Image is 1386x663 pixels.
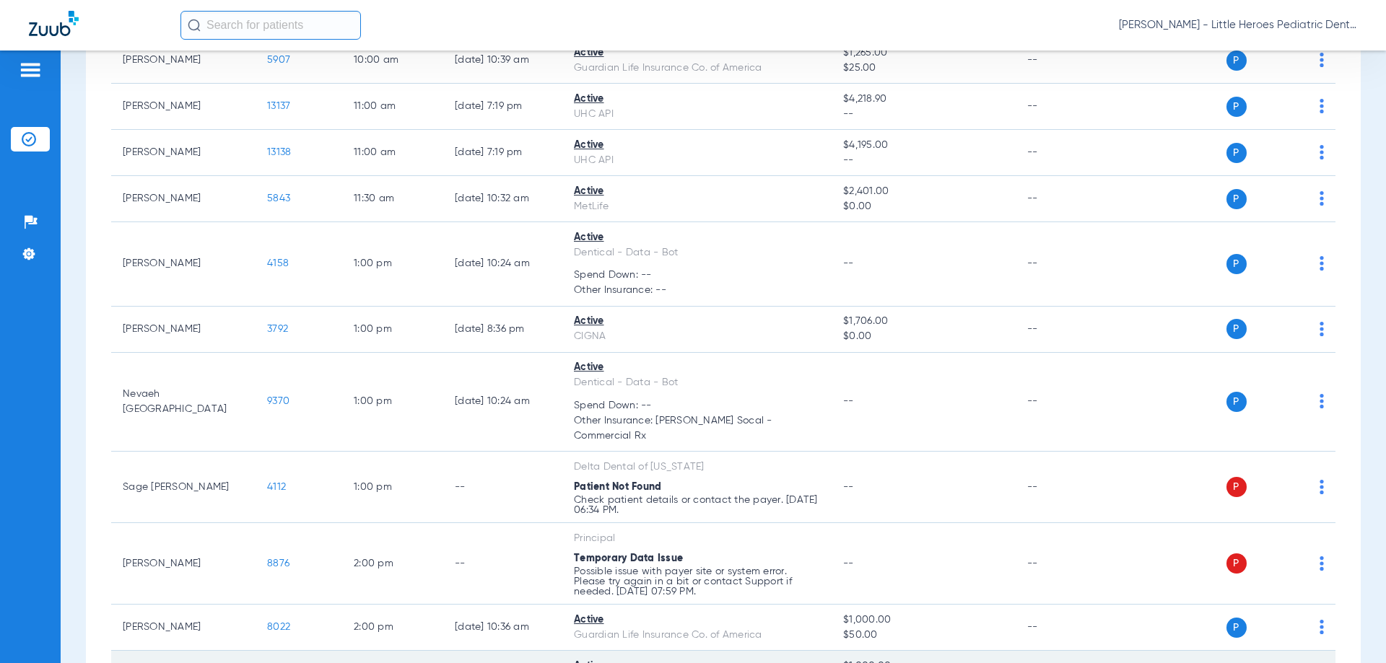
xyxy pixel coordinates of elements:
[843,199,1003,214] span: $0.00
[1320,556,1324,571] img: group-dot-blue.svg
[111,130,256,176] td: [PERSON_NAME]
[443,452,562,523] td: --
[574,360,820,375] div: Active
[843,153,1003,168] span: --
[188,19,201,32] img: Search Icon
[843,314,1003,329] span: $1,706.00
[574,268,820,283] span: Spend Down: --
[342,307,443,353] td: 1:00 PM
[1226,254,1247,274] span: P
[443,38,562,84] td: [DATE] 10:39 AM
[267,622,290,632] span: 8022
[843,184,1003,199] span: $2,401.00
[574,230,820,245] div: Active
[267,396,289,406] span: 9370
[267,193,290,203] span: 5843
[1016,38,1113,84] td: --
[1016,222,1113,307] td: --
[342,222,443,307] td: 1:00 PM
[1314,594,1386,663] iframe: Chat Widget
[1226,553,1247,574] span: P
[443,353,562,452] td: [DATE] 10:24 AM
[342,130,443,176] td: 11:00 AM
[443,176,562,222] td: [DATE] 10:32 AM
[342,176,443,222] td: 11:30 AM
[19,61,42,79] img: hamburger-icon
[443,307,562,353] td: [DATE] 8:36 PM
[1016,353,1113,452] td: --
[574,138,820,153] div: Active
[574,107,820,122] div: UHC API
[443,605,562,651] td: [DATE] 10:36 AM
[574,482,661,492] span: Patient Not Found
[1016,307,1113,353] td: --
[574,245,820,260] div: Dentical - Data - Bot
[111,605,256,651] td: [PERSON_NAME]
[843,396,854,406] span: --
[574,628,820,643] div: Guardian Life Insurance Co. of America
[111,176,256,222] td: [PERSON_NAME]
[843,107,1003,122] span: --
[1226,392,1247,412] span: P
[574,413,820,444] span: Other Insurance: [PERSON_NAME] Socal - Commercial Rx
[111,353,256,452] td: Nevaeh [GEOGRAPHIC_DATA]
[843,628,1003,643] span: $50.00
[843,329,1003,344] span: $0.00
[1320,99,1324,113] img: group-dot-blue.svg
[574,92,820,107] div: Active
[443,130,562,176] td: [DATE] 7:19 PM
[843,138,1003,153] span: $4,195.00
[342,353,443,452] td: 1:00 PM
[574,283,820,298] span: Other Insurance: --
[342,605,443,651] td: 2:00 PM
[1226,319,1247,339] span: P
[1320,480,1324,494] img: group-dot-blue.svg
[574,61,820,76] div: Guardian Life Insurance Co. of America
[443,84,562,130] td: [DATE] 7:19 PM
[267,482,286,492] span: 4112
[267,258,289,268] span: 4158
[111,222,256,307] td: [PERSON_NAME]
[1320,322,1324,336] img: group-dot-blue.svg
[111,307,256,353] td: [PERSON_NAME]
[574,184,820,199] div: Active
[1226,189,1247,209] span: P
[1016,605,1113,651] td: --
[1320,394,1324,408] img: group-dot-blue.svg
[843,45,1003,61] span: $1,265.00
[267,55,290,65] span: 5907
[1226,618,1247,638] span: P
[1016,176,1113,222] td: --
[843,558,854,568] span: --
[1320,53,1324,67] img: group-dot-blue.svg
[342,38,443,84] td: 10:00 AM
[843,612,1003,628] span: $1,000.00
[111,38,256,84] td: [PERSON_NAME]
[843,258,854,268] span: --
[267,324,288,334] span: 3792
[1320,256,1324,271] img: group-dot-blue.svg
[574,531,820,546] div: Principal
[1016,523,1113,605] td: --
[1016,452,1113,523] td: --
[1016,130,1113,176] td: --
[574,460,820,475] div: Delta Dental of [US_STATE]
[342,523,443,605] td: 2:00 PM
[843,92,1003,107] span: $4,218.90
[574,314,820,329] div: Active
[1320,145,1324,159] img: group-dot-blue.svg
[443,222,562,307] td: [DATE] 10:24 AM
[574,612,820,628] div: Active
[574,153,820,168] div: UHC API
[111,84,256,130] td: [PERSON_NAME]
[574,398,820,413] span: Spend Down: --
[1226,97,1247,117] span: P
[267,147,291,157] span: 13138
[1226,477,1247,497] span: P
[574,375,820,390] div: Dentical - Data - Bot
[1226,143,1247,163] span: P
[574,553,683,563] span: Temporary Data Issue
[111,452,256,523] td: Sage [PERSON_NAME]
[342,84,443,130] td: 11:00 AM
